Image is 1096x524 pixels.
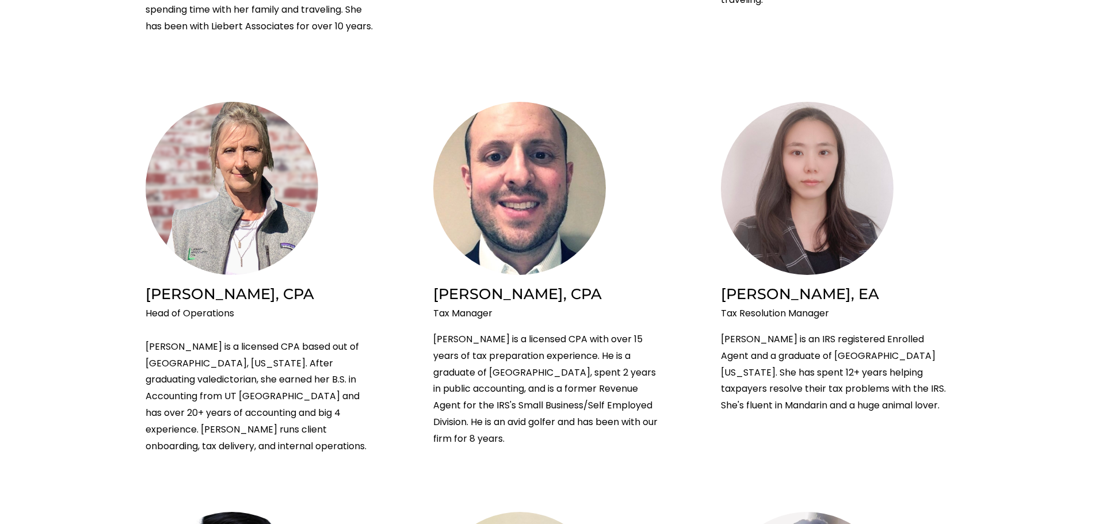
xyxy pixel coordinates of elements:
h2: [PERSON_NAME], CPA [433,284,663,303]
h2: [PERSON_NAME], CPA [146,284,376,303]
img: A portrait of a young woman with long dark hair, wearing a black top and a checkered blazer, stan... [721,102,893,275]
p: Tax Manager [433,305,663,322]
p: Head of Operations [PERSON_NAME] is a licensed CPA based out of [GEOGRAPHIC_DATA], [US_STATE]. Af... [146,305,376,454]
img: A smiling man with a bald head, wearing a dark suit jacket and a white collared shirt, against a ... [433,102,606,275]
p: Tax Resolution Manager [721,305,951,322]
h2: [PERSON_NAME], EA [721,284,951,303]
p: [PERSON_NAME] is a licensed CPA with over 15 years of tax preparation experience. He is a graduat... [433,331,663,447]
p: [PERSON_NAME] is an IRS registered Enrolled Agent and a graduate of [GEOGRAPHIC_DATA][US_STATE]. ... [721,331,951,414]
img: Woman outdoors standing in front of a red brick wall, wearing a gray vest over a white shirt, wit... [146,102,318,275]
